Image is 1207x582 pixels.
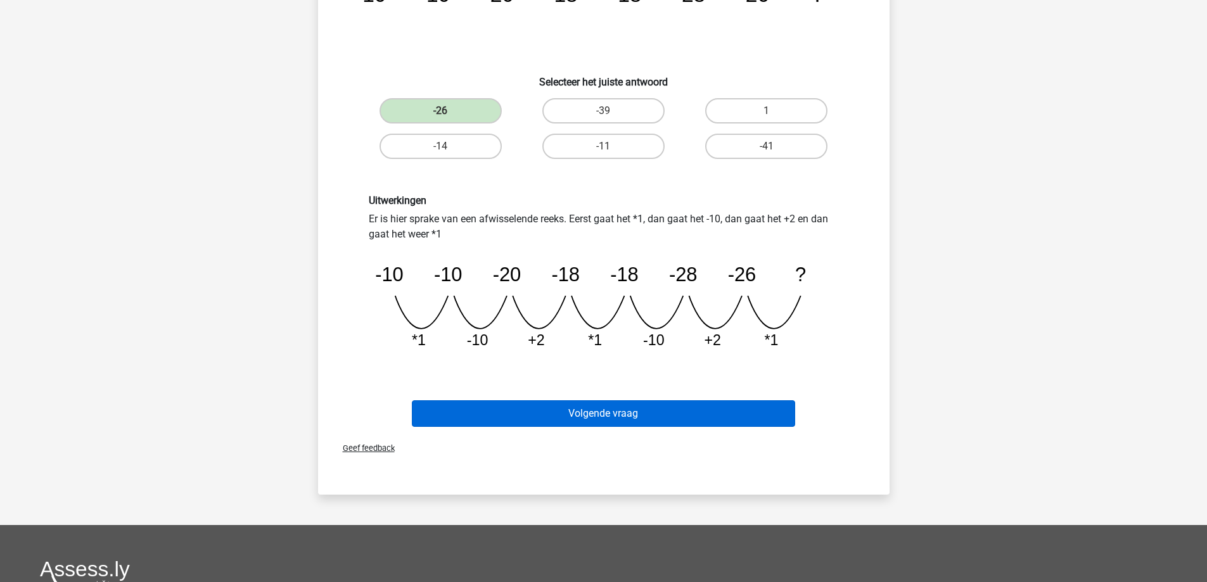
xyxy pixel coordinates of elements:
[333,443,395,453] span: Geef feedback
[466,332,488,348] tspan: -10
[705,134,827,159] label: -41
[433,263,462,286] tspan: -10
[380,134,502,159] label: -14
[492,263,521,286] tspan: -20
[795,263,806,286] tspan: ?
[375,263,404,286] tspan: -10
[643,332,664,348] tspan: -10
[705,98,827,123] label: 1
[412,400,795,427] button: Volgende vraag
[528,332,544,348] tspan: +2
[610,263,639,286] tspan: -18
[542,134,665,159] label: -11
[380,98,502,123] label: -26
[551,263,580,286] tspan: -18
[668,263,697,286] tspan: -28
[727,263,756,286] tspan: -26
[369,194,839,206] h6: Uitwerkingen
[542,98,665,123] label: -39
[338,66,869,88] h6: Selecteer het juiste antwoord
[704,332,720,348] tspan: +2
[359,194,848,360] div: Er is hier sprake van een afwisselende reeks. Eerst gaat het *1, dan gaat het -10, dan gaat het +...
